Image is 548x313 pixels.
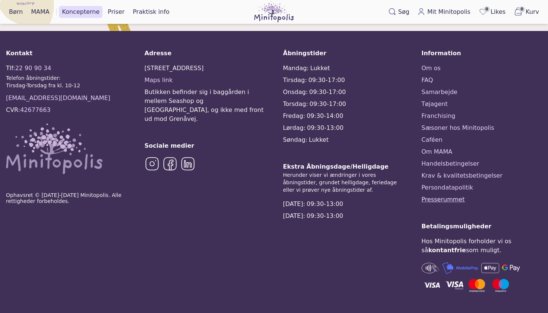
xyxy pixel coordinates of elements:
[307,200,343,209] div: 09:30-13:00
[309,88,346,96] span: 09:30-17:00
[422,76,542,85] a: FAQ
[309,136,329,143] span: Lukket
[15,65,51,72] a: 22 90 90 34
[145,76,173,84] a: Maps link
[145,88,265,123] span: Butikken befinder sig i baggården i mellem Seashop og [GEOGRAPHIC_DATA], og ikke med front ud mod...
[445,277,463,294] img: Visa Electron logo
[6,6,26,18] a: Børn
[105,6,127,18] a: Priser
[422,123,542,132] a: Sæsoner hos Minitopolis
[309,100,346,107] span: 09:30-17:00
[422,277,443,294] img: Visa logo
[422,237,542,255] div: Hos Minitopolis forholder vi os så som muligt.
[308,76,345,84] span: 09:30-17:00
[283,200,305,207] span: [DATE]:
[283,100,308,107] span: Torsdag:
[6,192,127,204] p: Ophavsret © [DATE]-[DATE] Minitopolis. Alle rettigheder forbeholdes.
[283,124,306,131] span: Lørdag:
[283,162,404,194] div: Ekstra Åbningsdage/Helligdage
[491,7,506,16] span: Likes
[481,262,499,274] img: Apple Pay logo
[422,195,542,204] a: Presserummet
[163,156,177,171] img: Facebook icon
[422,171,542,180] a: Krav & kvalitetsbetingelser
[283,212,305,219] span: [DATE]:
[422,135,542,144] a: Caféen
[283,112,305,119] span: Fredag:
[466,277,487,294] img: Mastercard logo
[490,277,511,294] img: Maestro logo
[422,100,542,109] a: Tøjagent
[476,6,508,18] a: 0Likes
[526,7,539,16] span: Kurv
[422,159,542,168] a: Handelsbetingelser
[502,262,520,274] img: Google Pay logo
[283,76,307,84] span: Tirsdag:
[145,141,265,150] div: Sociale medier
[422,88,542,97] a: Samarbejde
[20,106,50,113] a: 42677663
[428,247,466,254] span: kontantfrie
[422,262,440,274] img: Contantless
[6,123,103,174] img: Minitopolis logo
[6,106,51,115] div: CVR:
[307,112,343,119] span: 09:30-14:00
[484,6,490,12] span: 0
[145,156,160,171] img: Instagram icon
[28,6,53,18] a: MAMA
[519,6,525,12] span: 0
[180,156,195,171] img: LinkedIn icon
[427,7,470,16] span: Mit Minitopolis
[307,212,343,220] div: 09:30-13:00
[6,64,80,73] div: Tlf:
[283,88,308,96] span: Onsdag:
[422,49,542,58] div: Information
[145,49,265,58] div: Adresse
[422,147,542,156] a: Om MAMA
[283,65,309,72] span: Mandag:
[6,74,80,82] div: Telefon åbningstider:
[6,49,127,58] div: Kontakt
[511,6,542,18] button: 0Kurv
[422,222,542,231] div: Betalingsmuligheder
[6,94,110,103] a: [EMAIL_ADDRESS][DOMAIN_NAME]
[6,82,80,89] div: Tirsdag-Torsdag fra kl. 10-12
[130,6,172,18] a: Praktisk info
[283,49,404,58] div: Åbningstider
[310,65,330,72] span: Lukket
[254,1,294,22] img: Minitopolis logo
[443,262,478,274] img: Mobile Pay logo
[415,6,473,18] a: Mit Minitopolis
[422,64,542,73] a: Om os
[422,183,542,192] a: Persondatapolitik
[283,136,308,143] span: Søndag:
[385,6,412,18] button: Søg
[283,171,404,194] div: Herunder viser vi ændringer i vores åbningstider, grundet helligdage, feriedage eller vi prøver n...
[307,124,344,131] span: 09:30-13:00
[398,7,409,16] span: Søg
[59,6,103,18] a: Koncepterne
[145,64,265,73] div: [STREET_ADDRESS]
[422,112,542,120] a: Franchising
